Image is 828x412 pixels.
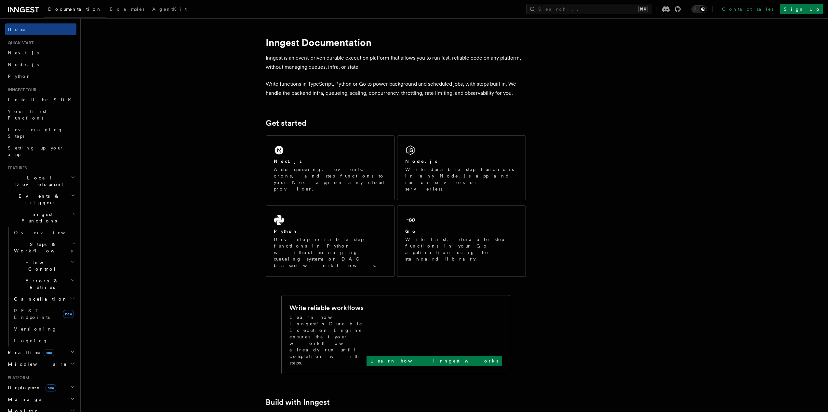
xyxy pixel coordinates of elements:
[367,356,502,366] a: Learn how Inngest works
[5,142,76,160] a: Setting up your app
[405,236,518,262] p: Write fast, durable step functions in your Go application using the standard library.
[8,26,26,33] span: Home
[5,361,67,367] span: Middleware
[5,384,56,391] span: Deployment
[527,4,651,14] button: Search...⌘K
[11,227,76,238] a: Overview
[405,166,518,192] p: Write durable step functions in any Node.js app and run on servers or serverless.
[691,5,707,13] button: Toggle dark mode
[5,40,33,46] span: Quick start
[5,175,71,188] span: Local Development
[5,208,76,227] button: Inngest Functions
[11,293,76,305] button: Cancellation
[5,211,70,224] span: Inngest Functions
[397,206,526,277] a: GoWrite fast, durable step functions in your Go application using the standard library.
[11,305,76,323] a: REST Endpointsnew
[11,275,76,293] button: Errors & Retries
[5,106,76,124] a: Your first Functions
[5,59,76,70] a: Node.js
[274,236,386,269] p: Develop reliable step functions in Python without managing queueing systems or DAG based workflows.
[11,259,71,272] span: Flow Control
[8,97,75,102] span: Install the SDK
[780,4,823,14] a: Sign Up
[5,396,42,403] span: Manage
[289,314,367,366] p: Learn how Inngest's Durable Execution Engine ensures that your workflow already run until complet...
[5,375,29,380] span: Platform
[5,193,71,206] span: Events & Triggers
[289,303,364,312] h2: Write reliable workflows
[5,358,76,370] button: Middleware
[5,393,76,405] button: Manage
[11,335,76,347] a: Logging
[266,119,306,128] a: Get started
[8,145,64,157] span: Setting up your app
[266,79,526,98] p: Write functions in TypeScript, Python or Go to power background and scheduled jobs, with steps bu...
[14,230,81,235] span: Overview
[405,228,417,234] h2: Go
[152,7,187,12] span: AgentKit
[638,6,648,12] kbd: ⌘K
[11,257,76,275] button: Flow Control
[266,36,526,48] h1: Inngest Documentation
[8,109,47,121] span: Your first Functions
[11,323,76,335] a: Versioning
[405,158,437,164] h2: Node.js
[11,241,73,254] span: Steps & Workflows
[5,165,27,171] span: Features
[14,308,50,320] span: REST Endpoints
[8,127,63,139] span: Leveraging Steps
[48,7,102,12] span: Documentation
[106,2,148,18] a: Examples
[266,135,394,200] a: Next.jsAdd queueing, events, crons, and step functions to your Next app on any cloud provider.
[148,2,191,18] a: AgentKit
[11,238,76,257] button: Steps & Workflows
[5,23,76,35] a: Home
[370,358,498,364] p: Learn how Inngest works
[5,349,54,356] span: Realtime
[266,53,526,72] p: Inngest is an event-driven durable execution platform that allows you to run fast, reliable code ...
[63,310,74,318] span: new
[5,347,76,358] button: Realtimenew
[5,70,76,82] a: Python
[5,172,76,190] button: Local Development
[8,62,39,67] span: Node.js
[14,326,57,332] span: Versioning
[5,190,76,208] button: Events & Triggers
[11,296,68,302] span: Cancellation
[266,398,330,407] a: Build with Inngest
[46,384,56,391] span: new
[11,277,71,291] span: Errors & Retries
[397,135,526,200] a: Node.jsWrite durable step functions in any Node.js app and run on servers or serverless.
[266,206,394,277] a: PythonDevelop reliable step functions in Python without managing queueing systems or DAG based wo...
[274,228,298,234] h2: Python
[110,7,144,12] span: Examples
[5,382,76,393] button: Deploymentnew
[5,87,36,92] span: Inngest tour
[44,349,54,356] span: new
[274,158,302,164] h2: Next.js
[274,166,386,192] p: Add queueing, events, crons, and step functions to your Next app on any cloud provider.
[8,74,32,79] span: Python
[5,124,76,142] a: Leveraging Steps
[718,4,777,14] a: Contact sales
[14,338,48,343] span: Logging
[5,227,76,347] div: Inngest Functions
[44,2,106,18] a: Documentation
[5,47,76,59] a: Next.js
[5,94,76,106] a: Install the SDK
[8,50,39,55] span: Next.js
